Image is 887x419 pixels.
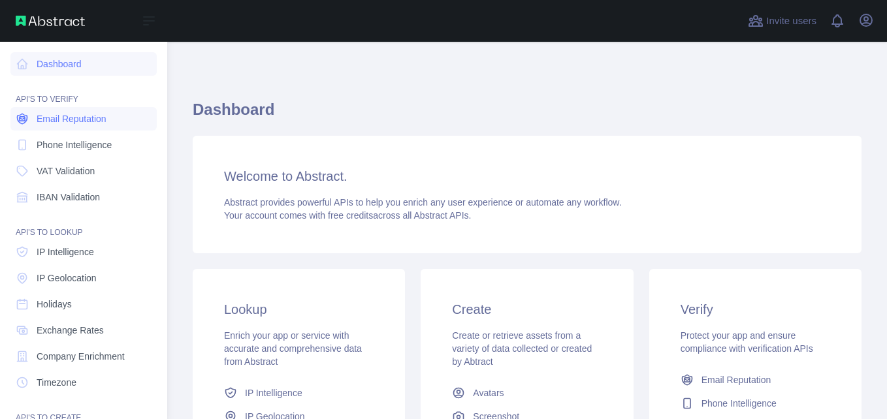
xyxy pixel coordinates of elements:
span: IP Geolocation [37,272,97,285]
span: Phone Intelligence [37,138,112,151]
span: Invite users [766,14,816,29]
a: Timezone [10,371,157,394]
h3: Verify [681,300,830,318]
a: Email Reputation [675,368,835,392]
a: Exchange Rates [10,318,157,342]
span: Create or retrieve assets from a variety of data collected or created by Abtract [452,330,592,367]
a: Email Reputation [10,107,157,131]
span: free credits [328,210,373,221]
span: Avatars [473,386,504,399]
span: Company Enrichment [37,350,125,363]
span: Your account comes with across all Abstract APIs. [224,210,471,221]
span: IP Intelligence [245,386,302,399]
h3: Welcome to Abstract. [224,167,830,185]
button: Invite users [745,10,819,31]
a: Phone Intelligence [675,392,835,415]
span: Protect your app and ensure compliance with verification APIs [681,330,813,354]
a: IP Intelligence [10,240,157,264]
span: Email Reputation [37,112,106,125]
span: Phone Intelligence [702,397,777,410]
div: API'S TO VERIFY [10,78,157,104]
a: IP Intelligence [219,381,379,405]
a: Dashboard [10,52,157,76]
span: Enrich your app or service with accurate and comprehensive data from Abstract [224,330,362,367]
span: Abstract provides powerful APIs to help you enrich any user experience or automate any workflow. [224,197,622,208]
a: IBAN Validation [10,185,157,209]
h1: Dashboard [193,99,862,131]
div: API'S TO LOOKUP [10,211,157,238]
span: IBAN Validation [37,191,100,204]
a: Company Enrichment [10,345,157,368]
span: VAT Validation [37,164,95,178]
a: Avatars [447,381,607,405]
span: Email Reputation [702,373,771,386]
span: Timezone [37,376,76,389]
a: Phone Intelligence [10,133,157,157]
span: IP Intelligence [37,245,94,258]
img: Abstract API [16,16,85,26]
h3: Lookup [224,300,374,318]
a: IP Geolocation [10,266,157,290]
span: Holidays [37,298,72,311]
span: Exchange Rates [37,324,104,337]
a: VAT Validation [10,159,157,183]
h3: Create [452,300,602,318]
a: Holidays [10,292,157,316]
